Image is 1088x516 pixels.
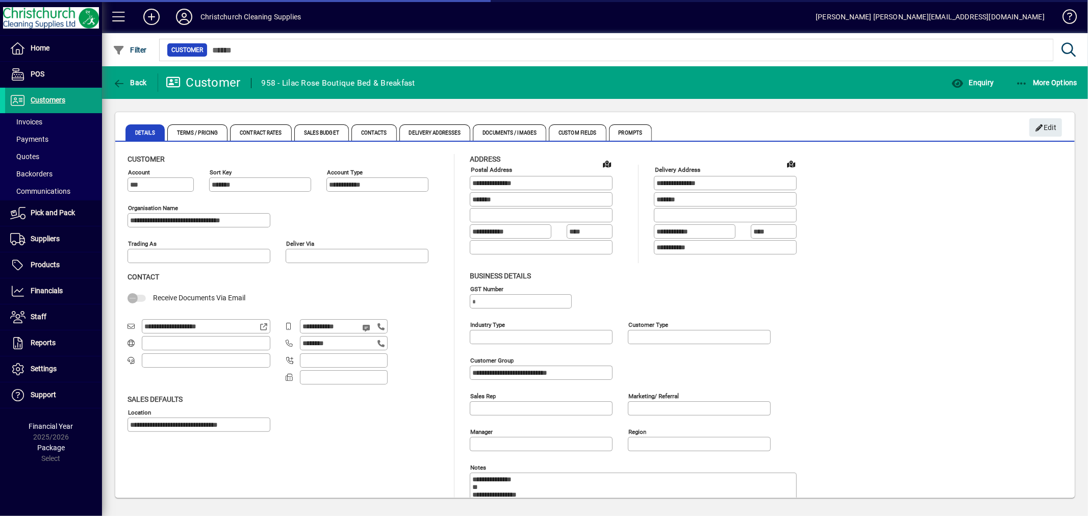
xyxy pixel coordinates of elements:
[470,155,500,163] span: Address
[210,169,232,176] mat-label: Sort key
[200,9,301,25] div: Christchurch Cleaning Supplies
[783,156,799,172] a: View on map
[1013,73,1080,92] button: More Options
[113,79,147,87] span: Back
[102,73,158,92] app-page-header-button: Back
[816,9,1045,25] div: [PERSON_NAME] [PERSON_NAME][EMAIL_ADDRESS][DOMAIN_NAME]
[29,422,73,430] span: Financial Year
[31,365,57,373] span: Settings
[1035,119,1057,136] span: Edit
[31,261,60,269] span: Products
[31,44,49,52] span: Home
[628,428,646,435] mat-label: Region
[135,8,168,26] button: Add
[167,124,228,141] span: Terms / Pricing
[31,70,44,78] span: POS
[31,287,63,295] span: Financials
[5,356,102,382] a: Settings
[5,183,102,200] a: Communications
[230,124,291,141] span: Contract Rates
[10,152,39,161] span: Quotes
[355,316,379,340] button: Send SMS
[110,41,149,59] button: Filter
[470,356,514,364] mat-label: Customer group
[609,124,652,141] span: Prompts
[599,156,615,172] a: View on map
[128,155,165,163] span: Customer
[128,169,150,176] mat-label: Account
[628,392,679,399] mat-label: Marketing/ Referral
[1016,79,1078,87] span: More Options
[171,45,203,55] span: Customer
[10,187,70,195] span: Communications
[473,124,546,141] span: Documents / Images
[31,235,60,243] span: Suppliers
[470,272,531,280] span: Business details
[5,226,102,252] a: Suppliers
[10,118,42,126] span: Invoices
[628,321,668,328] mat-label: Customer type
[5,148,102,165] a: Quotes
[5,304,102,330] a: Staff
[1029,118,1062,137] button: Edit
[470,463,486,471] mat-label: Notes
[294,124,349,141] span: Sales Budget
[470,285,503,292] mat-label: GST Number
[31,209,75,217] span: Pick and Pack
[31,339,56,347] span: Reports
[31,96,65,104] span: Customers
[5,113,102,131] a: Invoices
[5,382,102,408] a: Support
[125,124,165,141] span: Details
[262,75,415,91] div: 958 - Lilac Rose Boutique Bed & Breakfast
[128,408,151,416] mat-label: Location
[5,200,102,226] a: Pick and Pack
[128,204,178,212] mat-label: Organisation name
[327,169,363,176] mat-label: Account Type
[5,252,102,278] a: Products
[31,313,46,321] span: Staff
[10,170,53,178] span: Backorders
[549,124,606,141] span: Custom Fields
[470,321,505,328] mat-label: Industry type
[951,79,994,87] span: Enquiry
[5,62,102,87] a: POS
[10,135,48,143] span: Payments
[351,124,397,141] span: Contacts
[5,278,102,304] a: Financials
[5,36,102,61] a: Home
[168,8,200,26] button: Profile
[5,131,102,148] a: Payments
[470,428,493,435] mat-label: Manager
[5,165,102,183] a: Backorders
[128,395,183,403] span: Sales defaults
[31,391,56,399] span: Support
[470,392,496,399] mat-label: Sales rep
[128,273,159,281] span: Contact
[37,444,65,452] span: Package
[153,294,245,302] span: Receive Documents Via Email
[128,240,157,247] mat-label: Trading as
[286,240,314,247] mat-label: Deliver via
[399,124,471,141] span: Delivery Addresses
[113,46,147,54] span: Filter
[949,73,996,92] button: Enquiry
[1055,2,1075,35] a: Knowledge Base
[5,330,102,356] a: Reports
[110,73,149,92] button: Back
[166,74,241,91] div: Customer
